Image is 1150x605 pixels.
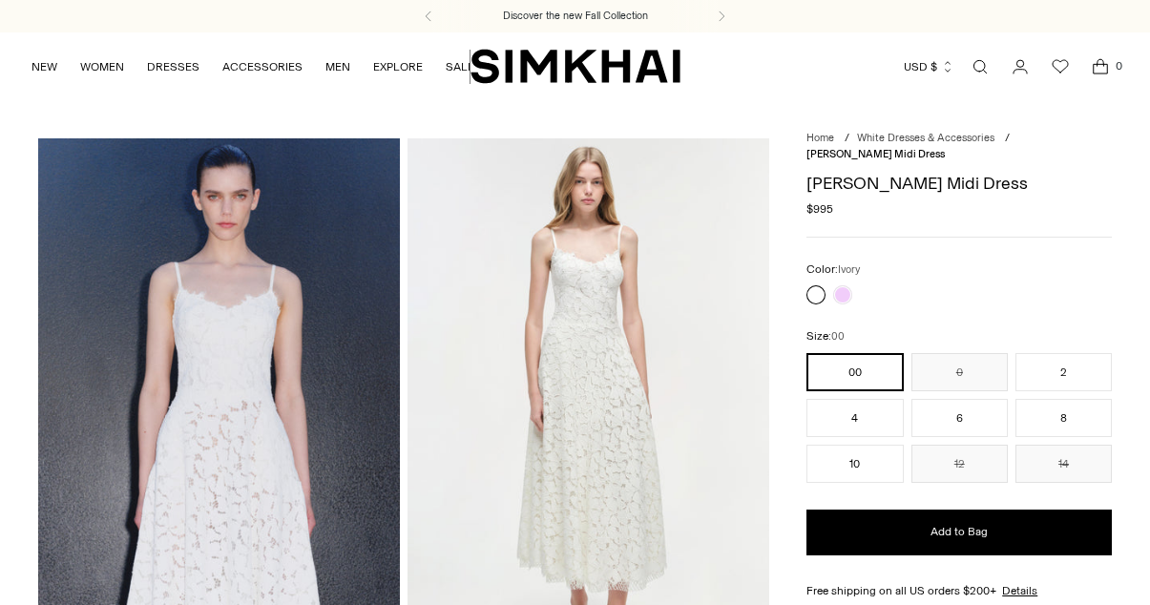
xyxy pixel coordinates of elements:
[1110,57,1127,74] span: 0
[806,200,833,218] span: $995
[904,46,954,88] button: USD $
[857,132,994,144] a: White Dresses & Accessories
[806,353,903,391] button: 00
[831,330,845,343] span: 00
[470,48,680,85] a: SIMKHAI
[806,175,1112,192] h1: [PERSON_NAME] Midi Dress
[911,353,1008,391] button: 0
[806,132,834,144] a: Home
[222,46,303,88] a: ACCESSORIES
[31,46,57,88] a: NEW
[1081,48,1119,86] a: Open cart modal
[1005,131,1010,147] div: /
[806,261,860,279] label: Color:
[147,46,199,88] a: DRESSES
[80,46,124,88] a: WOMEN
[1015,353,1112,391] button: 2
[806,148,945,160] span: [PERSON_NAME] Midi Dress
[911,445,1008,483] button: 12
[1015,399,1112,437] button: 8
[1001,48,1039,86] a: Go to the account page
[503,9,648,24] a: Discover the new Fall Collection
[806,399,903,437] button: 4
[806,131,1112,162] nav: breadcrumbs
[1041,48,1079,86] a: Wishlist
[1002,582,1037,599] a: Details
[806,445,903,483] button: 10
[961,48,999,86] a: Open search modal
[446,46,474,88] a: SALE
[845,131,849,147] div: /
[911,399,1008,437] button: 6
[325,46,350,88] a: MEN
[838,263,860,276] span: Ivory
[1015,445,1112,483] button: 14
[930,524,988,540] span: Add to Bag
[373,46,423,88] a: EXPLORE
[806,510,1112,555] button: Add to Bag
[806,327,845,345] label: Size:
[806,582,1112,599] div: Free shipping on all US orders $200+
